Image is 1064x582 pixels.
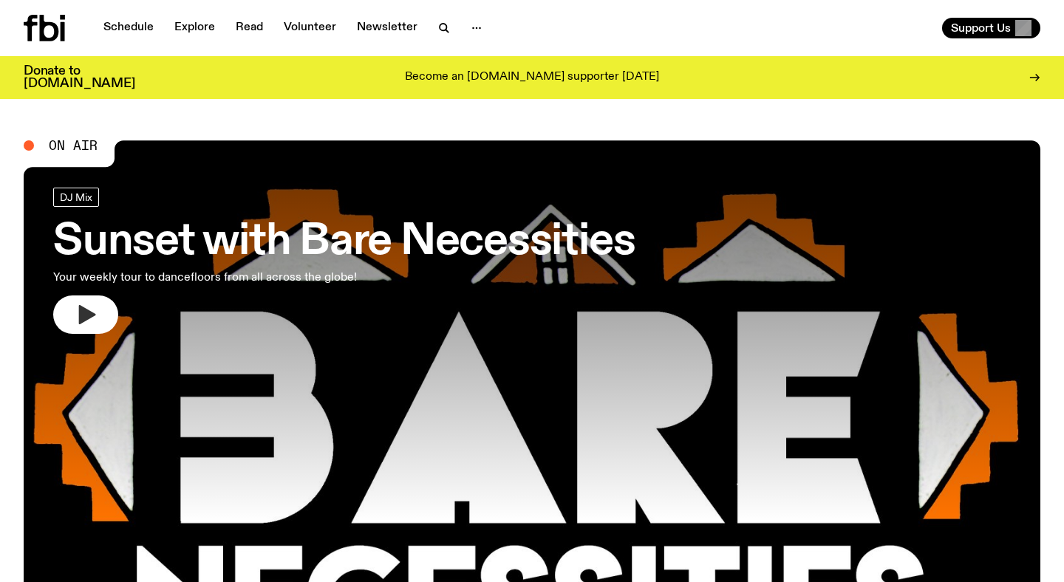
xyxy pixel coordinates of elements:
[53,188,99,207] a: DJ Mix
[951,21,1011,35] span: Support Us
[942,18,1040,38] button: Support Us
[24,65,135,90] h3: Donate to [DOMAIN_NAME]
[166,18,224,38] a: Explore
[60,191,92,202] span: DJ Mix
[275,18,345,38] a: Volunteer
[53,269,432,287] p: Your weekly tour to dancefloors from all across the globe!
[227,18,272,38] a: Read
[405,71,659,84] p: Become an [DOMAIN_NAME] supporter [DATE]
[53,188,635,334] a: Sunset with Bare NecessitiesYour weekly tour to dancefloors from all across the globe!
[348,18,426,38] a: Newsletter
[95,18,163,38] a: Schedule
[53,222,635,263] h3: Sunset with Bare Necessities
[49,139,98,152] span: On Air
